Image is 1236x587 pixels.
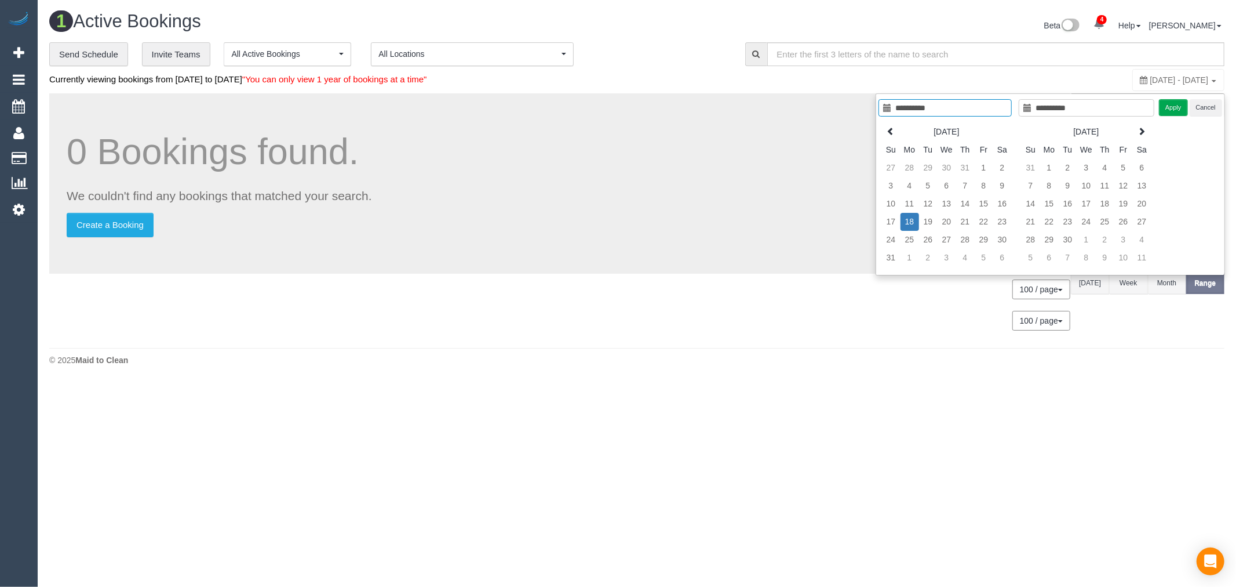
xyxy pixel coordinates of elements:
td: 2 [993,159,1012,177]
td: 6 [1040,249,1059,267]
td: 5 [975,249,993,267]
td: 11 [1096,177,1114,195]
td: 10 [1114,249,1133,267]
td: 6 [993,249,1012,267]
td: 16 [1059,195,1077,213]
th: Th [956,141,975,159]
a: Beta [1044,21,1080,30]
td: 19 [919,213,938,231]
td: 29 [1040,231,1059,249]
th: Mo [1040,141,1059,159]
td: 25 [900,231,919,249]
td: 26 [919,231,938,249]
td: 6 [1133,159,1151,177]
button: Apply [1159,99,1188,116]
td: 28 [1022,231,1040,249]
button: Week [1109,273,1147,294]
th: Sa [1133,141,1151,159]
button: 100 / page [1012,280,1070,299]
td: 9 [1059,177,1077,195]
button: Cancel [1190,99,1222,116]
td: 29 [975,231,993,249]
strong: Maid to Clean [75,356,128,365]
div: Open Intercom Messenger [1197,548,1224,575]
td: 18 [900,213,919,231]
td: 24 [1077,213,1096,231]
td: 27 [938,231,956,249]
td: 17 [882,213,900,231]
td: 4 [900,177,919,195]
td: 24 [882,231,900,249]
td: 10 [1077,177,1096,195]
td: 25 [1096,213,1114,231]
th: Fr [1114,141,1133,159]
td: 10 [882,195,900,213]
td: 26 [1114,213,1133,231]
span: All Locations [378,48,559,60]
button: Range [1186,273,1224,294]
td: 7 [1059,249,1077,267]
a: Help [1118,21,1141,30]
td: 8 [975,177,993,195]
button: 100 / page [1012,311,1070,331]
button: All Locations [371,42,574,66]
td: 14 [956,195,975,213]
a: Invite Teams [142,42,210,67]
td: 27 [1133,213,1151,231]
td: 3 [1077,159,1096,177]
td: 17 [1077,195,1096,213]
td: 23 [1059,213,1077,231]
td: 11 [1133,249,1151,267]
td: 6 [938,177,956,195]
td: 11 [900,195,919,213]
td: 20 [1133,195,1151,213]
button: All Active Bookings [224,42,351,66]
a: Create a Booking [67,213,154,237]
td: 4 [956,249,975,267]
td: 16 [993,195,1012,213]
th: We [1077,141,1096,159]
span: 1 [49,10,73,32]
td: 8 [1040,177,1059,195]
td: 13 [1133,177,1151,195]
td: 1 [975,159,993,177]
td: 30 [1059,231,1077,249]
img: Automaid Logo [7,12,30,28]
button: Month [1148,273,1186,294]
td: 7 [956,177,975,195]
td: 2 [1059,159,1077,177]
h1: Active Bookings [49,12,628,31]
th: Tu [1059,141,1077,159]
span: "You can only view 1 year of bookings at a time" [242,74,427,84]
h1: 0 Bookings found. [67,132,1053,172]
td: 30 [993,231,1012,249]
nav: Pagination navigation [1013,311,1070,331]
td: 1 [1077,231,1096,249]
th: Su [1022,141,1040,159]
td: 23 [993,213,1012,231]
th: [DATE] [900,123,993,141]
td: 3 [882,177,900,195]
input: Enter the first 3 letters of the name to search [767,42,1225,66]
td: 20 [938,213,956,231]
a: [PERSON_NAME] [1149,21,1222,30]
th: Mo [900,141,919,159]
td: 1 [900,249,919,267]
td: 19 [1114,195,1133,213]
td: 27 [882,159,900,177]
td: 3 [1114,231,1133,249]
td: 22 [1040,213,1059,231]
td: 8 [1077,249,1096,267]
td: 4 [1096,159,1114,177]
a: Send Schedule [49,42,128,67]
img: New interface [1060,19,1080,34]
td: 14 [1022,195,1040,213]
button: [DATE] [1071,273,1109,294]
td: 4 [1133,231,1151,249]
span: 4 [1097,15,1107,24]
td: 5 [1022,249,1040,267]
td: 9 [1096,249,1114,267]
nav: Pagination navigation [1013,280,1070,299]
th: [DATE] [1040,123,1133,141]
